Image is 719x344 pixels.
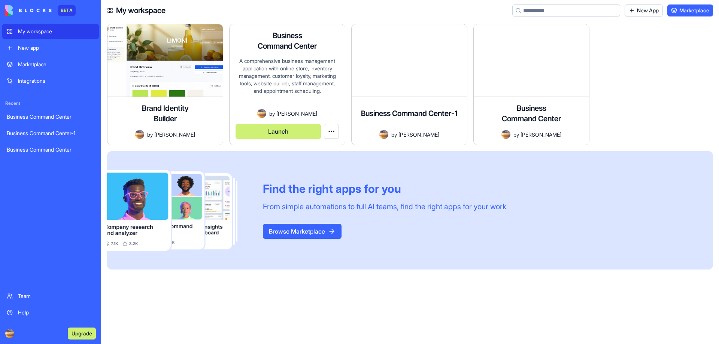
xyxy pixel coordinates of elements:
[18,77,94,85] div: Integrations
[7,130,94,137] div: Business Command Center-1
[391,131,397,138] span: by
[398,131,439,138] span: [PERSON_NAME]
[257,109,266,118] img: Avatar
[2,305,99,320] a: Help
[135,103,195,124] h4: Brand Identity Builder
[7,146,94,153] div: Business Command Center
[2,289,99,304] a: Team
[68,329,96,337] a: Upgrade
[107,24,223,145] a: Brand Identity BuilderAvatarby[PERSON_NAME]
[5,5,76,16] a: BETA
[2,24,99,39] a: My workspace
[361,108,458,119] h4: Business Command Center-1
[257,30,317,51] h4: Business Command Center
[263,228,342,235] a: Browse Marketplace
[18,44,94,52] div: New app
[147,131,153,138] span: by
[513,131,519,138] span: by
[2,100,99,106] span: Recent
[116,5,166,16] h4: My workspace
[2,142,99,157] a: Business Command Center
[276,110,317,118] span: [PERSON_NAME]
[2,40,99,55] a: New app
[236,124,321,139] button: Launch
[18,309,94,316] div: Help
[625,4,663,16] a: New App
[473,24,589,145] a: Business Command CenterAvatarby[PERSON_NAME]
[351,24,467,145] a: Business Command Center-1Avatarby[PERSON_NAME]
[269,110,275,118] span: by
[18,28,94,35] div: My workspace
[263,224,342,239] button: Browse Marketplace
[501,103,561,124] h4: Business Command Center
[263,182,506,195] div: Find the right apps for you
[521,131,561,138] span: [PERSON_NAME]
[2,73,99,88] a: Integrations
[68,328,96,340] button: Upgrade
[58,5,76,16] div: BETA
[667,4,713,16] a: Marketplace
[501,130,510,139] img: Avatar
[7,113,94,121] div: Business Command Center
[236,57,339,109] div: A comprehensive business management application with online store, inventory management, customer...
[18,292,94,300] div: Team
[18,61,94,68] div: Marketplace
[5,329,14,338] img: ACg8ocITS3TDUYq4AfWM5-F7x6DCDXwDepHSOtlnKrYXL0UZ1VAnXEPBeQ=s96-c
[5,5,52,16] img: logo
[2,109,99,124] a: Business Command Center
[2,57,99,72] a: Marketplace
[229,24,345,145] a: Business Command CenterA comprehensive business management application with online store, invento...
[379,130,388,139] img: Avatar
[154,131,195,138] span: [PERSON_NAME]
[135,130,144,139] img: Avatar
[263,201,506,212] div: From simple automations to full AI teams, find the right apps for your work
[2,126,99,141] a: Business Command Center-1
